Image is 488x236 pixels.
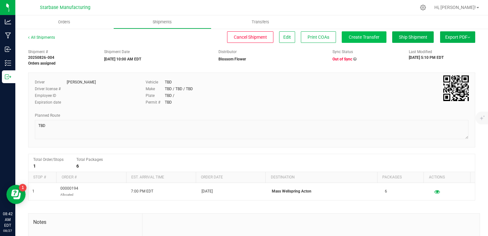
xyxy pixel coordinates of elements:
inline-svg: Inventory [5,60,11,66]
p: 08/27 [3,228,12,233]
img: Scan me! [443,75,469,101]
button: Print COAs [301,31,336,43]
span: 6 [385,188,387,194]
span: [DATE] [202,188,213,194]
span: Total Packages [76,157,103,162]
div: TBD [165,99,172,105]
a: Orders [15,15,113,29]
p: Allocated [60,192,78,198]
span: Print COAs [308,35,329,40]
inline-svg: Outbound [5,74,11,80]
span: Export PDF [445,35,470,40]
span: Notes [33,218,137,226]
span: Transfers [243,19,278,25]
strong: [DATE] 5:10 PM EDT [409,55,444,60]
th: Est. arrival time [126,172,196,183]
inline-svg: Manufacturing [5,32,11,39]
th: Order # [56,172,126,183]
strong: 6 [76,163,79,169]
a: All Shipments [28,35,55,40]
th: Destination [265,172,377,183]
label: Shipment Date [104,49,130,55]
label: Plate [146,93,165,98]
th: Order date [196,172,265,183]
button: Cancel Shipment [227,31,273,43]
span: Hi, [PERSON_NAME]! [434,5,476,10]
strong: Orders assigned [28,61,56,66]
button: Ship Shipment [392,31,434,43]
div: TBD [165,79,172,85]
th: Packages [377,172,424,183]
span: Ship Shipment [399,35,427,40]
th: Stop # [28,172,56,183]
span: Out of Sync [332,57,352,61]
label: Employee ID [35,93,67,98]
div: TBD / [165,93,174,98]
p: 08:42 AM EDT [3,211,12,228]
span: Starbase Manufacturing [40,5,90,10]
button: Edit [279,31,295,43]
div: TBD / TBD / TBD [165,86,193,92]
span: Edit [283,35,291,40]
label: Driver [35,79,67,85]
strong: 1 [33,163,36,169]
label: Expiration date [35,99,67,105]
label: Vehicle [146,79,165,85]
span: Shipment # [28,49,95,55]
p: Mass Wellspring Acton [272,188,377,194]
inline-svg: Analytics [5,19,11,25]
inline-svg: Inbound [5,46,11,52]
label: Sync Status [332,49,353,55]
a: Shipments [113,15,211,29]
label: Distributor [218,49,237,55]
span: Planned Route [35,113,60,118]
span: 7:00 PM EDT [131,188,153,194]
span: Total Order/Stops [33,157,64,162]
label: Permit # [146,99,165,105]
label: Driver license # [35,86,67,92]
span: Orders [50,19,79,25]
label: Make [146,86,165,92]
button: Create Transfer [342,31,386,43]
span: Create Transfer [349,35,379,40]
label: Last Modified [409,49,432,55]
strong: Blossom Flower [218,57,246,61]
strong: [DATE] 10:00 AM EDT [104,57,141,61]
span: 00000194 [60,185,78,198]
div: [PERSON_NAME] [67,79,96,85]
th: Actions [423,172,470,183]
div: Manage settings [419,4,427,11]
span: Cancel Shipment [234,35,267,40]
strong: 20250826-004 [28,55,54,60]
iframe: Resource center unread badge [19,184,27,192]
qrcode: 20250826-004 [443,75,469,101]
iframe: Resource center [6,185,26,204]
span: 1 [32,188,34,194]
button: Export PDF [440,31,475,43]
a: Transfers [211,15,309,29]
span: Shipments [144,19,180,25]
